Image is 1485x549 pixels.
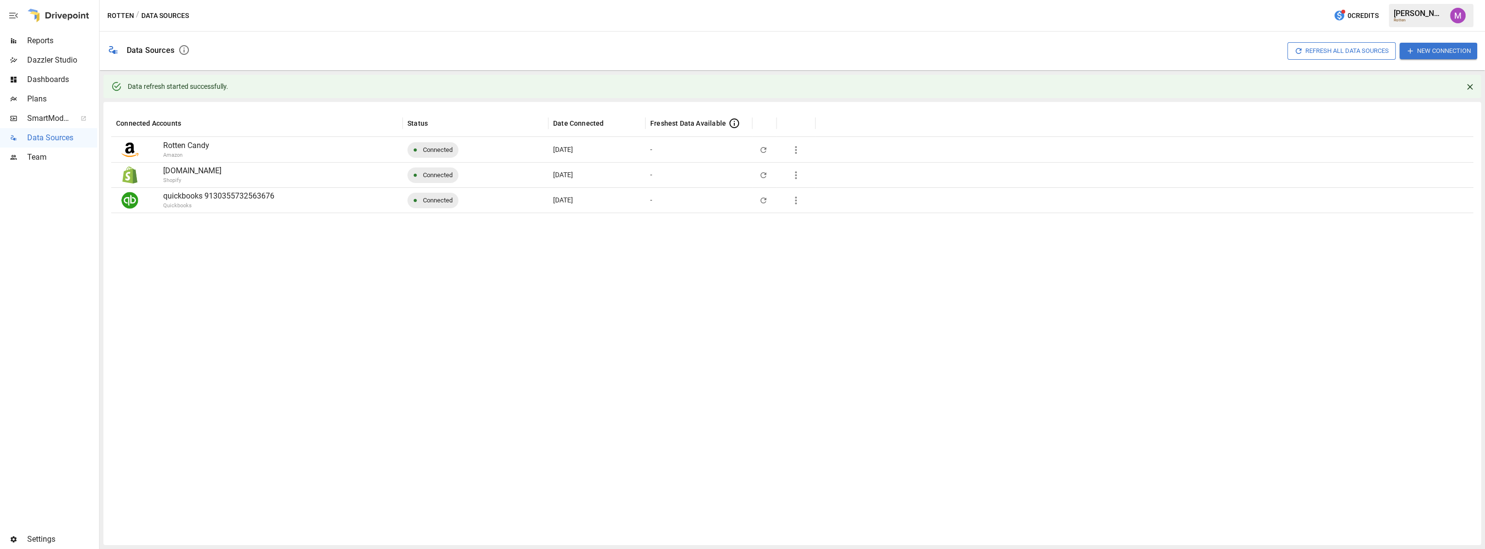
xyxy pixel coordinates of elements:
span: Reports [27,35,97,47]
button: Sort [605,116,618,130]
span: Plans [27,93,97,105]
img: Quickbooks Logo [121,192,138,209]
div: - [650,188,652,213]
span: Freshest Data Available [650,118,726,128]
div: Date Connected [553,119,604,127]
button: Sort [429,116,442,130]
span: SmartModel [27,113,70,124]
button: Umer Muhammed [1444,2,1471,29]
span: Team [27,151,97,163]
div: Connected Accounts [116,119,181,127]
div: Oct 01 2025 [548,187,645,213]
p: [DOMAIN_NAME] [163,165,398,177]
span: Settings [27,533,97,545]
div: Status [407,119,428,127]
p: quickbooks 9130355732563676 [163,190,398,202]
button: Sort [182,116,196,130]
img: Umer Muhammed [1450,8,1466,23]
div: Rotten [1394,18,1444,22]
button: 0Credits [1330,7,1383,25]
div: Oct 01 2025 [548,137,645,162]
p: Quickbooks [163,202,450,210]
span: Connected [417,137,458,162]
button: Refresh All Data Sources [1287,42,1396,59]
img: Shopify Logo [121,166,138,183]
span: 0 Credits [1348,10,1379,22]
span: Dashboards [27,74,97,85]
div: / [136,10,139,22]
span: ™ [69,111,76,123]
div: - [650,137,652,162]
button: New Connection [1400,43,1477,59]
span: Data Sources [27,132,97,144]
p: Rotten Candy [163,140,398,151]
button: Close [1463,80,1477,94]
button: Rotten [107,10,134,22]
div: [PERSON_NAME] [1394,9,1444,18]
button: Sort [782,116,796,130]
span: Dazzler Studio [27,54,97,66]
span: Connected [417,163,458,187]
p: Shopify [163,177,450,185]
div: Data Sources [127,46,174,55]
button: Sort [758,116,772,130]
span: Connected [417,188,458,213]
div: Oct 02 2025 [548,162,645,187]
div: - [650,163,652,187]
div: Data refresh started successfully. [128,78,228,95]
p: Amazon [163,151,450,160]
img: Amazon Logo [121,141,138,158]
